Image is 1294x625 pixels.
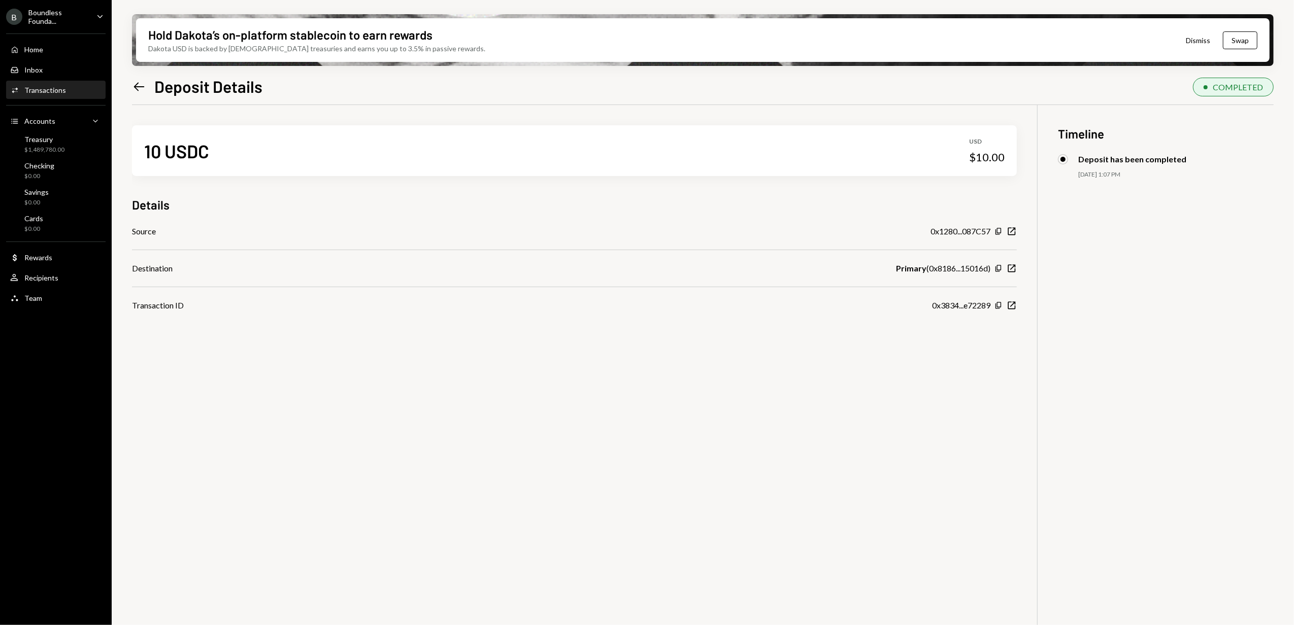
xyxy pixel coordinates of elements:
div: USD [969,137,1005,146]
div: [DATE] 1:07 PM [1078,170,1274,179]
a: Checking$0.00 [6,158,106,183]
div: Source [132,225,156,237]
div: Team [24,294,42,302]
div: Savings [24,188,49,196]
div: $0.00 [24,225,43,233]
div: Inbox [24,65,43,74]
div: $1,489,780.00 [24,146,64,154]
h3: Details [132,196,170,213]
h3: Timeline [1058,125,1274,142]
a: Savings$0.00 [6,185,106,209]
div: B [6,9,22,25]
a: Rewards [6,248,106,266]
a: Recipients [6,268,106,287]
div: Destination [132,262,173,274]
div: $0.00 [24,172,54,181]
div: Treasury [24,135,64,144]
div: Accounts [24,117,55,125]
div: Home [24,45,43,54]
div: Dakota USD is backed by [DEMOGRAPHIC_DATA] treasuries and earns you up to 3.5% in passive rewards. [148,43,485,54]
div: Hold Dakota’s on-platform stablecoin to earn rewards [148,26,433,43]
div: 0x3834...e72289 [932,299,990,311]
div: $10.00 [969,150,1005,164]
div: COMPLETED [1213,82,1263,92]
div: 10 USDC [144,140,209,162]
div: Recipients [24,273,58,282]
h1: Deposit Details [154,76,262,96]
div: Checking [24,161,54,170]
a: Treasury$1,489,780.00 [6,132,106,156]
button: Dismiss [1173,28,1223,52]
a: Inbox [6,60,106,79]
a: Transactions [6,81,106,99]
div: Transactions [24,86,66,94]
div: Boundless Founda... [28,8,88,25]
a: Accounts [6,112,106,130]
div: 0x1280...087C57 [931,225,990,237]
div: Cards [24,214,43,223]
a: Team [6,289,106,307]
a: Cards$0.00 [6,211,106,235]
div: $0.00 [24,198,49,207]
div: Deposit has been completed [1078,154,1186,164]
b: Primary [896,262,926,274]
a: Home [6,40,106,58]
button: Swap [1223,31,1257,49]
div: Rewards [24,253,52,262]
div: Transaction ID [132,299,184,311]
div: ( 0x8186...15016d ) [896,262,990,274]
